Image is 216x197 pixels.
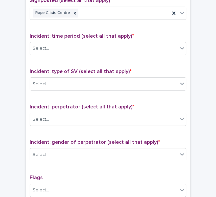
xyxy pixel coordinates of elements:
span: Incident: gender of perpetrator (select all that apply) [30,139,160,145]
div: Rape Crisis Centre [33,9,71,18]
div: Select... [33,45,49,52]
span: Incident: time period (select all that apply) [30,33,134,39]
div: Select... [33,116,49,123]
span: Incident: type of SV (select all that apply) [30,69,131,74]
div: Select... [33,187,49,194]
div: Select... [33,81,49,88]
span: Flags [30,175,43,180]
div: Select... [33,151,49,158]
span: Incident: perpetrator (select all that apply) [30,104,134,109]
